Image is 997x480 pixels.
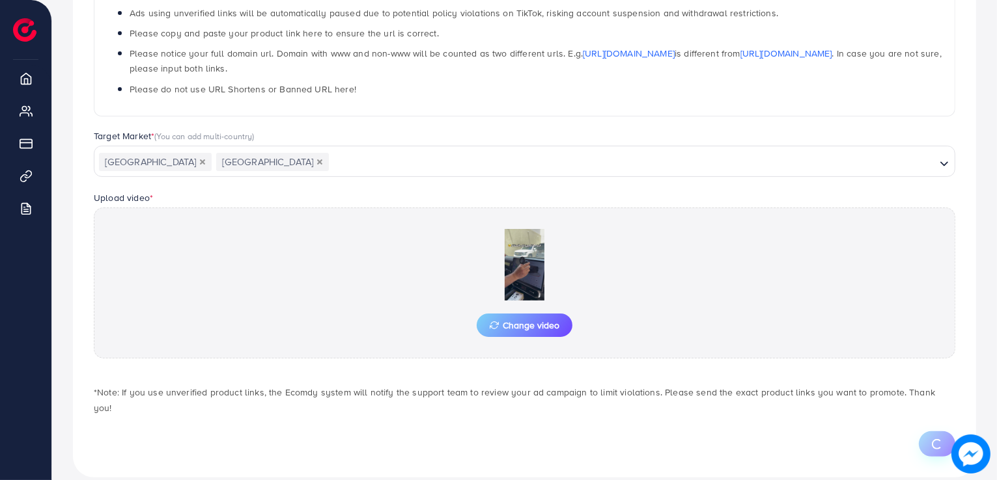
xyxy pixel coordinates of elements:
input: Search for option [330,152,934,172]
span: Please do not use URL Shortens or Banned URL here! [130,83,356,96]
p: *Note: If you use unverified product links, the Ecomdy system will notify the support team to rev... [94,384,955,416]
span: (You can add multi-country) [154,130,254,142]
a: [URL][DOMAIN_NAME] [583,47,675,60]
button: Deselect United Arab Emirates [316,159,323,165]
img: Preview Image [460,229,590,300]
span: Please notice your full domain url. Domain with www and non-www will be counted as two different ... [130,47,942,75]
img: logo [13,18,36,42]
span: [GEOGRAPHIC_DATA] [99,153,212,171]
label: Upload video [94,191,153,204]
span: Ads using unverified links will be automatically paused due to potential policy violations on Tik... [130,7,778,20]
img: image [951,434,990,473]
label: Target Market [94,129,255,142]
button: Change video [477,313,572,337]
span: [GEOGRAPHIC_DATA] [216,153,329,171]
div: Search for option [94,146,955,177]
span: Change video [490,321,559,330]
a: [URL][DOMAIN_NAME] [740,47,832,60]
button: Deselect Saudi Arabia [199,159,206,165]
span: Please copy and paste your product link here to ensure the url is correct. [130,27,439,40]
